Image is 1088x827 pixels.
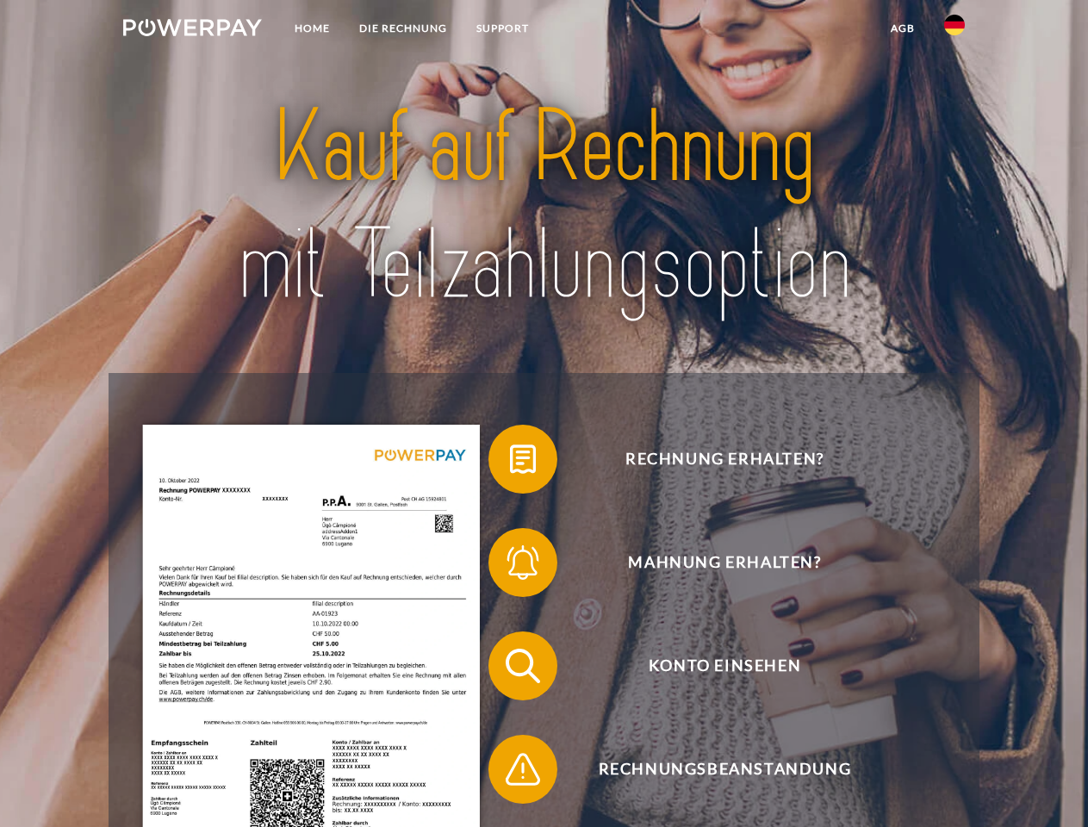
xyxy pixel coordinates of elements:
img: qb_search.svg [501,644,544,687]
span: Konto einsehen [513,631,936,700]
button: Rechnung erhalten? [488,425,936,494]
button: Konto einsehen [488,631,936,700]
button: Mahnung erhalten? [488,528,936,597]
img: qb_bell.svg [501,541,544,584]
a: SUPPORT [462,13,544,44]
span: Rechnungsbeanstandung [513,735,936,804]
a: Home [280,13,345,44]
span: Mahnung erhalten? [513,528,936,597]
a: DIE RECHNUNG [345,13,462,44]
img: qb_bill.svg [501,438,544,481]
a: agb [876,13,929,44]
img: logo-powerpay-white.svg [123,19,262,36]
button: Rechnungsbeanstandung [488,735,936,804]
img: title-powerpay_de.svg [165,83,923,330]
span: Rechnung erhalten? [513,425,936,494]
img: de [944,15,965,35]
img: qb_warning.svg [501,748,544,791]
